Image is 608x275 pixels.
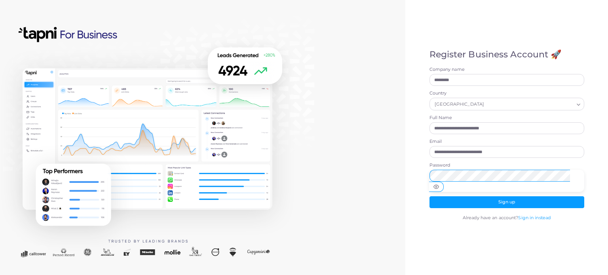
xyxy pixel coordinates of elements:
label: Country [429,90,584,97]
a: Sign in instead [518,215,551,220]
label: Full Name [429,115,584,121]
button: Sign up [429,196,584,208]
label: Company name [429,66,584,73]
span: Already have an account? [463,215,519,220]
h4: Register Business Account 🚀 [429,49,584,60]
label: Password [429,162,584,169]
input: Search for option [486,100,574,109]
div: Search for option [429,98,584,110]
label: Email [429,138,584,145]
span: [GEOGRAPHIC_DATA] [434,101,485,109]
